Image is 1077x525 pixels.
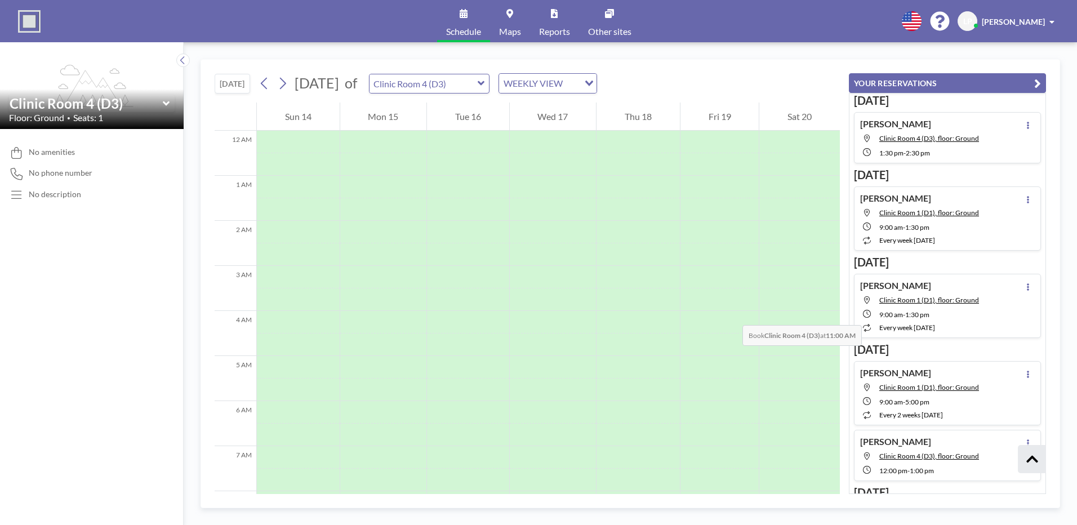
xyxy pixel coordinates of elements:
[854,168,1041,182] h3: [DATE]
[67,114,70,122] span: •
[879,208,979,217] span: Clinic Room 1 (D1), floor: Ground
[879,452,979,460] span: Clinic Room 4 (D3), floor: Ground
[879,411,943,419] span: every 2 weeks [DATE]
[905,398,929,406] span: 5:00 PM
[742,325,862,346] span: Book at
[295,74,339,91] span: [DATE]
[903,398,905,406] span: -
[854,94,1041,108] h3: [DATE]
[9,112,64,123] span: Floor: Ground
[905,310,929,319] span: 1:30 PM
[446,27,481,36] span: Schedule
[879,398,903,406] span: 9:00 AM
[854,486,1041,500] h3: [DATE]
[501,76,565,91] span: WEEKLY VIEW
[879,236,935,244] span: every week [DATE]
[215,221,256,266] div: 2 AM
[29,168,92,178] span: No phone number
[29,189,81,199] div: No description
[764,331,820,340] b: Clinic Room 4 (D3)
[879,323,935,332] span: every week [DATE]
[982,17,1045,26] span: [PERSON_NAME]
[879,310,903,319] span: 9:00 AM
[879,149,904,157] span: 1:30 PM
[904,149,906,157] span: -
[879,223,903,232] span: 9:00 AM
[215,311,256,356] div: 4 AM
[860,193,931,204] h4: [PERSON_NAME]
[903,223,905,232] span: -
[588,27,631,36] span: Other sites
[907,466,910,475] span: -
[826,331,856,340] b: 11:00 AM
[257,103,340,131] div: Sun 14
[566,76,578,91] input: Search for option
[910,466,934,475] span: 1:00 PM
[215,74,250,94] button: [DATE]
[510,103,597,131] div: Wed 17
[854,255,1041,269] h3: [DATE]
[215,266,256,311] div: 3 AM
[10,95,163,112] input: Clinic Room 4 (D3)
[340,103,427,131] div: Mon 15
[29,147,75,157] span: No amenities
[499,74,597,93] div: Search for option
[499,27,521,36] span: Maps
[215,176,256,221] div: 1 AM
[345,74,357,92] span: of
[539,27,570,36] span: Reports
[860,280,931,291] h4: [PERSON_NAME]
[849,73,1046,93] button: YOUR RESERVATIONS
[18,10,41,33] img: organization-logo
[370,74,478,93] input: Clinic Room 4 (D3)
[879,466,907,475] span: 12:00 PM
[215,131,256,176] div: 12 AM
[215,356,256,401] div: 5 AM
[860,367,931,379] h4: [PERSON_NAME]
[906,149,930,157] span: 2:30 PM
[860,436,931,447] h4: [PERSON_NAME]
[215,401,256,446] div: 6 AM
[73,112,103,123] span: Seats: 1
[680,103,759,131] div: Fri 19
[903,310,905,319] span: -
[854,342,1041,357] h3: [DATE]
[879,296,979,304] span: Clinic Room 1 (D1), floor: Ground
[879,134,979,143] span: Clinic Room 4 (D3), floor: Ground
[215,446,256,491] div: 7 AM
[759,103,840,131] div: Sat 20
[905,223,929,232] span: 1:30 PM
[860,118,931,130] h4: [PERSON_NAME]
[879,383,979,391] span: Clinic Room 1 (D1), floor: Ground
[597,103,680,131] div: Thu 18
[427,103,509,131] div: Tue 16
[963,16,972,26] span: LP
